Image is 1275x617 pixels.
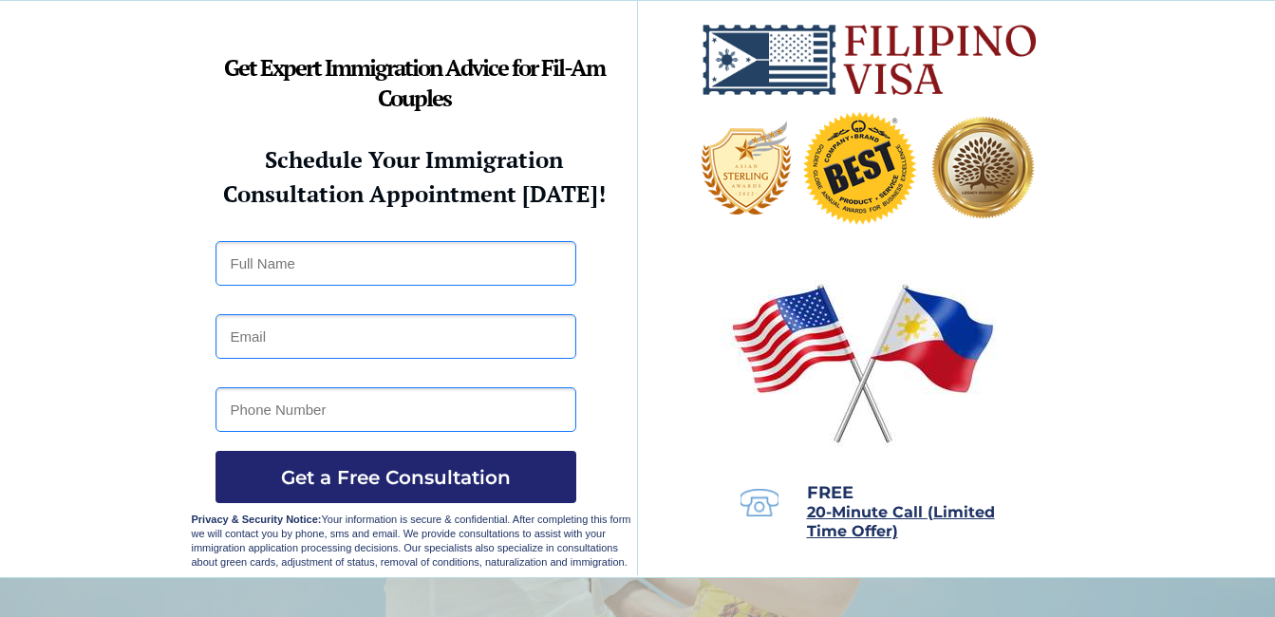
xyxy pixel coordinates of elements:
[192,514,322,525] strong: Privacy & Security Notice:
[224,52,605,113] strong: Get Expert Immigration Advice for Fil-Am Couples
[216,451,576,503] button: Get a Free Consultation
[192,514,631,568] span: Your information is secure & confidential. After completing this form we will contact you by phon...
[216,314,576,359] input: Email
[265,144,563,175] strong: Schedule Your Immigration
[807,503,995,540] span: 20-Minute Call (Limited Time Offer)
[216,241,576,286] input: Full Name
[216,466,576,489] span: Get a Free Consultation
[807,505,995,539] a: 20-Minute Call (Limited Time Offer)
[223,178,606,209] strong: Consultation Appointment [DATE]!
[807,482,853,503] span: FREE
[216,387,576,432] input: Phone Number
